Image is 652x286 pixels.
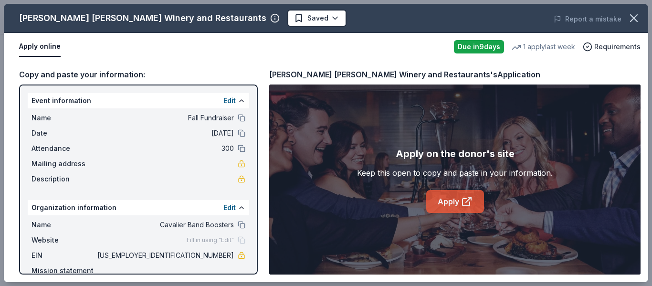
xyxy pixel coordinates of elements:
a: Apply [426,190,484,213]
span: Name [32,219,95,231]
span: Mailing address [32,158,95,169]
button: Edit [223,202,236,213]
div: 1 apply last week [512,41,575,53]
div: Organization information [28,200,249,215]
span: Name [32,112,95,124]
span: Website [32,234,95,246]
div: Keep this open to copy and paste in your information. [357,167,553,179]
button: Apply online [19,37,61,57]
span: Attendance [32,143,95,154]
span: Requirements [594,41,641,53]
span: EIN [32,250,95,261]
div: Event information [28,93,249,108]
div: [PERSON_NAME] [PERSON_NAME] Winery and Restaurants [19,11,266,26]
button: Requirements [583,41,641,53]
span: Date [32,127,95,139]
button: Report a mistake [554,13,621,25]
span: Saved [307,12,328,24]
div: Apply on the donor's site [396,146,515,161]
span: Fill in using "Edit" [187,236,234,244]
span: Description [32,173,95,185]
span: 300 [95,143,234,154]
span: [DATE] [95,127,234,139]
div: Copy and paste your information: [19,68,258,81]
div: Due in 9 days [454,40,504,53]
button: Saved [287,10,347,27]
span: [US_EMPLOYER_IDENTIFICATION_NUMBER] [95,250,234,261]
span: Fall Fundraiser [95,112,234,124]
div: Mission statement [32,265,245,276]
span: Cavalier Band Boosters [95,219,234,231]
div: [PERSON_NAME] [PERSON_NAME] Winery and Restaurants's Application [269,68,540,81]
button: Edit [223,95,236,106]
